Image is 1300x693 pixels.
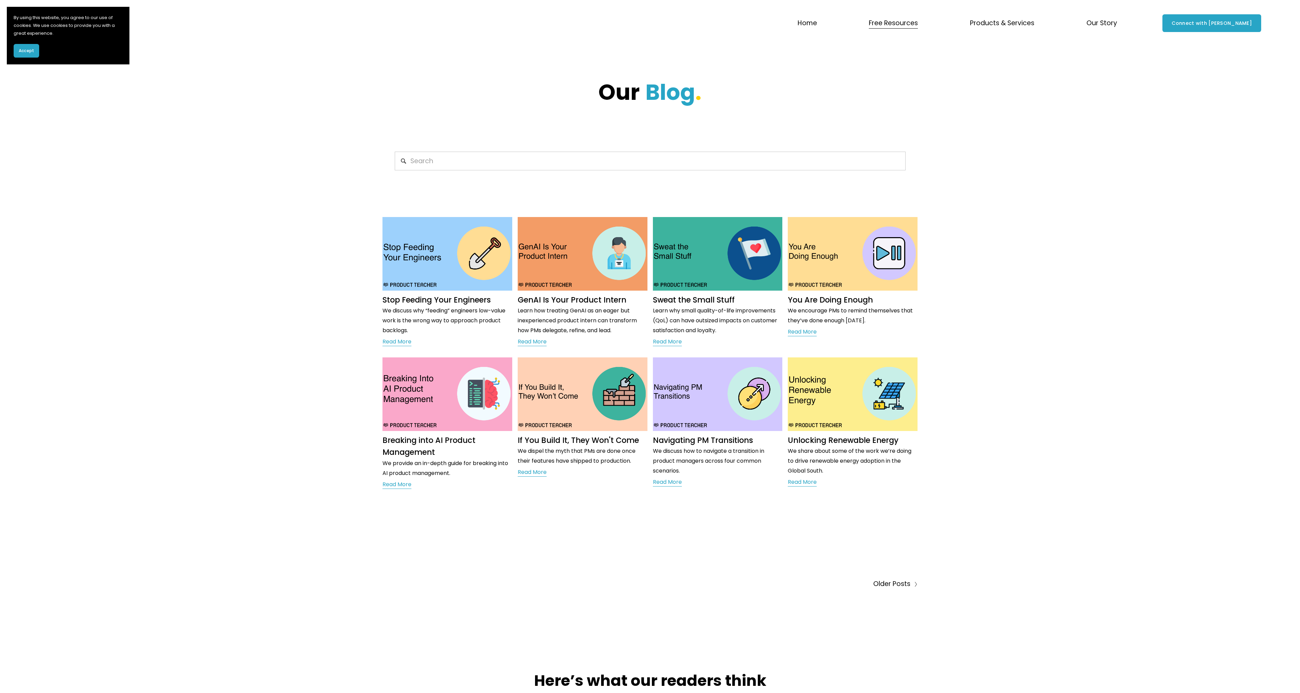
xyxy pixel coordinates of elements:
[1086,17,1117,29] span: Our Story
[518,467,547,478] a: Read More
[1162,14,1261,32] a: Connect with [PERSON_NAME]
[382,306,512,335] p: We discuss why “feeding” engineers low-value work is the wrong way to approach product backlogs.
[382,459,512,478] p: We provide an in-depth guide for breaking into AI product management.
[395,152,906,170] input: Search
[652,357,783,431] img: Navigating PM Transitions
[382,294,491,305] a: Stop Feeding Your Engineers
[970,17,1034,29] span: Products & Services
[382,435,475,458] a: Breaking into AI Product Management
[14,14,123,37] p: By using this website, you agree to our use of cookies. We use cookies to provide you with a grea...
[798,17,817,30] a: Home
[653,294,735,305] a: Sweat the Small Stuff
[788,294,873,305] a: You Are Doing Enough
[7,7,129,64] section: Cookie banner
[518,337,547,347] a: Read More
[382,357,513,431] img: Breaking into AI Product Management
[869,17,918,29] span: Free Resources
[653,477,682,488] a: Read More
[652,217,783,291] img: Sweat the Small Stuff
[788,446,918,476] p: We share about some of the work we’re doing to drive renewable energy adoption in the Global South.
[598,77,640,107] strong: Our
[518,294,626,305] a: GenAI Is Your Product Intern
[517,217,648,291] img: GenAI Is Your Product Intern
[788,477,817,488] a: Read More
[645,77,695,107] strong: Blog
[518,306,647,335] p: Learn how treating GenAI as an eager but inexperienced product intern can transform how PMs deleg...
[382,480,411,490] a: Read More
[787,217,918,291] img: You Are Doing Enough
[653,306,783,335] p: Learn why small quality-of-life improvements (QoL) can have outsized impacts on customer satisfac...
[788,306,918,326] p: We encourage PMs to remind themselves that they’ve done enough [DATE].
[869,17,918,30] a: folder dropdown
[653,446,783,476] p: We discuss how to navigate a transition in product managers across four common scenarios.
[788,435,898,446] a: Unlocking Renewable Energy
[1086,17,1117,30] a: folder dropdown
[518,446,647,466] p: We dispel the myth that PMs are done once their features have shipped to production.
[534,670,766,691] strong: Here’s what our readers think
[788,327,817,337] a: Read More
[695,77,702,107] strong: .
[970,17,1034,30] a: folder dropdown
[873,578,910,590] span: Older Posts
[382,217,513,291] img: Stop Feeding Your Engineers
[787,357,918,431] img: Unlocking Renewable Energy
[19,48,34,54] span: Accept
[650,578,918,590] a: Older Posts
[653,435,753,446] a: Navigating PM Transitions
[518,435,639,446] a: If You Build It, They Won't Come
[382,337,411,347] a: Read More
[14,44,39,58] button: Accept
[517,357,648,431] img: If You Build It, They Won't Come
[653,337,682,347] a: Read More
